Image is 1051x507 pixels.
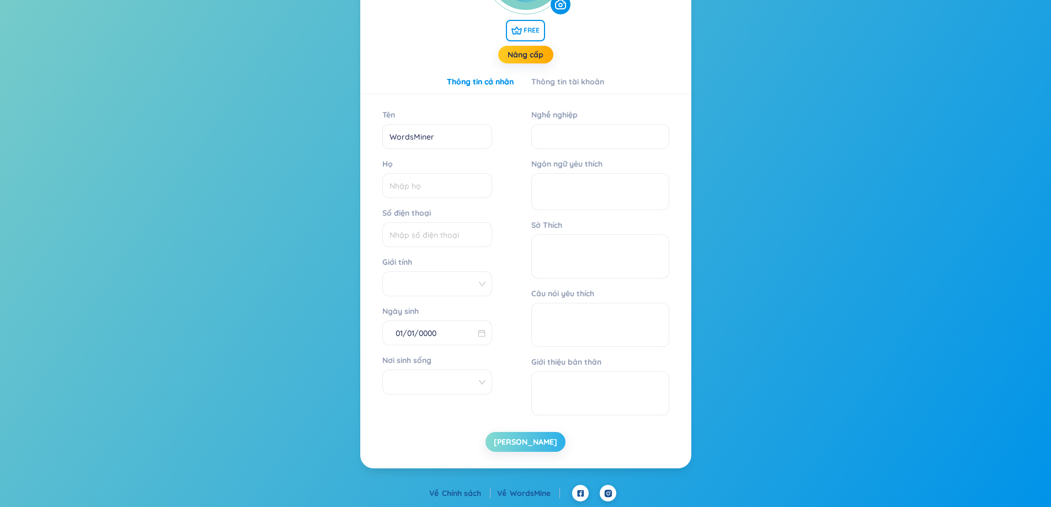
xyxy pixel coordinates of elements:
input: Nghề nghiệp [531,124,669,149]
textarea: Sở Thích [531,234,669,279]
input: Ngày sinh [389,323,476,343]
label: Tên [382,106,401,124]
input: Tên [382,124,492,149]
label: Ngày sinh [382,302,424,320]
a: Chính sách [442,488,490,498]
label: Câu nói yêu thích [531,285,600,302]
div: Thông tin tài khoản [531,76,604,88]
button: Nâng cấp [498,46,553,63]
a: Nâng cấp [508,49,543,61]
input: Số điện thoại [382,222,492,247]
label: Nghề nghiệp [531,106,583,124]
button: [PERSON_NAME] [486,432,565,452]
span: FREE [506,20,545,41]
input: Họ [382,173,492,198]
label: Giới thiệu bản thân [531,353,607,371]
label: Họ [382,155,398,173]
label: Sở Thích [531,216,568,234]
div: Về [497,487,560,499]
label: Giới tính [382,253,418,271]
label: Nơi sinh sống [382,351,437,369]
a: WordsMine [510,488,560,498]
label: Ngôn ngữ yêu thích [531,155,608,173]
div: Thông tin cá nhân [447,76,514,88]
textarea: Câu nói yêu thích [531,303,669,347]
label: Số điện thoại [382,204,436,222]
span: [PERSON_NAME] [494,436,557,447]
textarea: Giới thiệu bản thân [531,371,669,415]
div: Về [429,487,490,499]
